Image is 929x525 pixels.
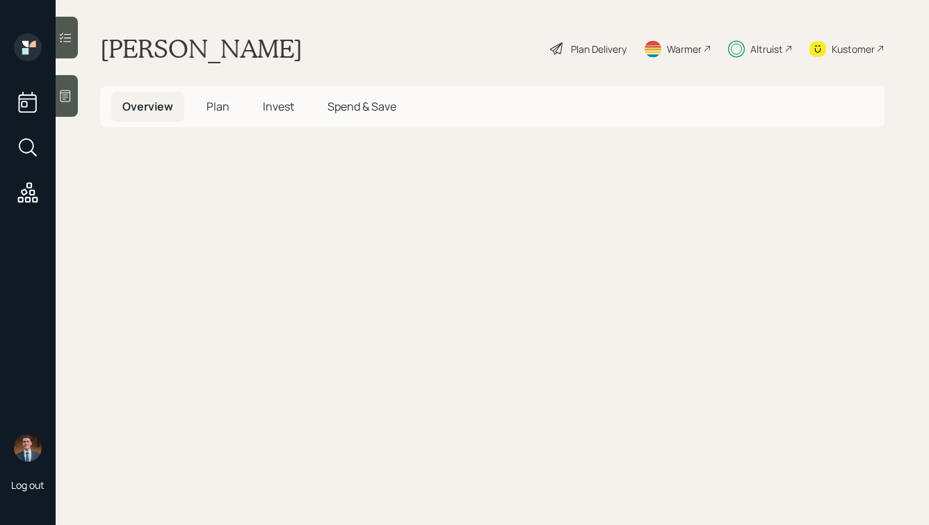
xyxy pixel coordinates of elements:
div: Kustomer [832,42,875,56]
span: Overview [122,99,173,114]
div: Warmer [667,42,702,56]
div: Altruist [750,42,783,56]
div: Plan Delivery [571,42,627,56]
span: Plan [207,99,229,114]
img: hunter_neumayer.jpg [14,434,42,462]
span: Spend & Save [328,99,396,114]
div: Log out [11,478,45,492]
h1: [PERSON_NAME] [100,33,302,64]
span: Invest [263,99,294,114]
